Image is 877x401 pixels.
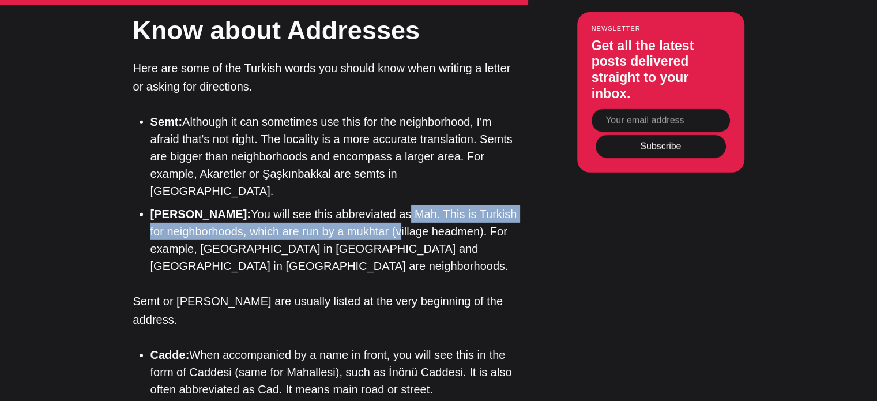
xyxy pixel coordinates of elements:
small: Newsletter [592,25,730,32]
li: You will see this abbreviated as Mah. This is Turkish for neighborhoods, which are run by a mukht... [150,205,520,275]
input: Your email address [592,109,730,132]
p: Semt or [PERSON_NAME] are usually listed at the very beginning of the address. [133,292,520,329]
h3: Get all the latest posts delivered straight to your inbox. [592,38,730,102]
strong: Cadde: [150,348,190,361]
li: Although it can sometimes use this for the neighborhood, I'm afraid that's not right. The localit... [150,113,520,200]
button: Subscribe [596,135,726,158]
li: When accompanied by a name in front, you will see this in the form of Caddesi (same for Mahallesi... [150,346,520,398]
strong: [PERSON_NAME]: [150,208,251,220]
strong: Semt: [150,115,183,128]
p: Here are some of the Turkish words you should know when writing a letter or asking for directions. [133,59,520,96]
